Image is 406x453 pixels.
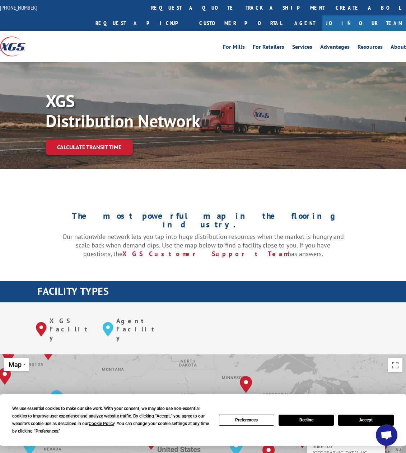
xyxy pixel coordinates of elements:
a: Calculate transit time [46,140,133,155]
div: Minneapolis, MN [240,376,252,393]
div: We use essential cookies to make our site work. With your consent, we may also use non-essential ... [12,405,210,435]
a: Agent [287,15,322,31]
a: Open chat [376,424,397,446]
p: XGS Distribution Network [46,91,261,131]
h1: FACILITY TYPES [37,286,406,300]
a: Services [292,44,312,52]
button: Change map style [4,358,29,371]
p: XGS Facility [50,317,92,342]
a: Advantages [320,44,350,52]
p: Agent Facility [116,317,159,342]
div: Indianapolis, IN [296,431,309,448]
button: Decline [279,415,334,426]
button: Preferences [219,415,274,426]
a: Join Our Team [322,15,406,31]
a: For Mills [223,44,245,52]
div: Denver, CO [145,433,158,450]
button: Accept [338,415,393,426]
a: Request a pickup [90,15,194,31]
button: Toggle fullscreen view [388,358,402,372]
a: Customer Portal [194,15,287,31]
div: Boise, ID [50,390,63,407]
h1: The most powerful map in the flooring industry. [62,212,344,232]
p: Our nationwide network lets you tap into huge distribution resources when the market is hungry an... [62,232,344,258]
span: Cookie Policy [89,421,115,426]
div: Spokane, WA [42,343,55,360]
div: Kent, WA [2,346,15,363]
a: For Retailers [253,44,284,52]
a: XGS Customer Support Team [122,250,288,258]
a: About [391,44,406,52]
span: Map [9,361,22,368]
span: Preferences [36,429,58,434]
a: Resources [358,44,383,52]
